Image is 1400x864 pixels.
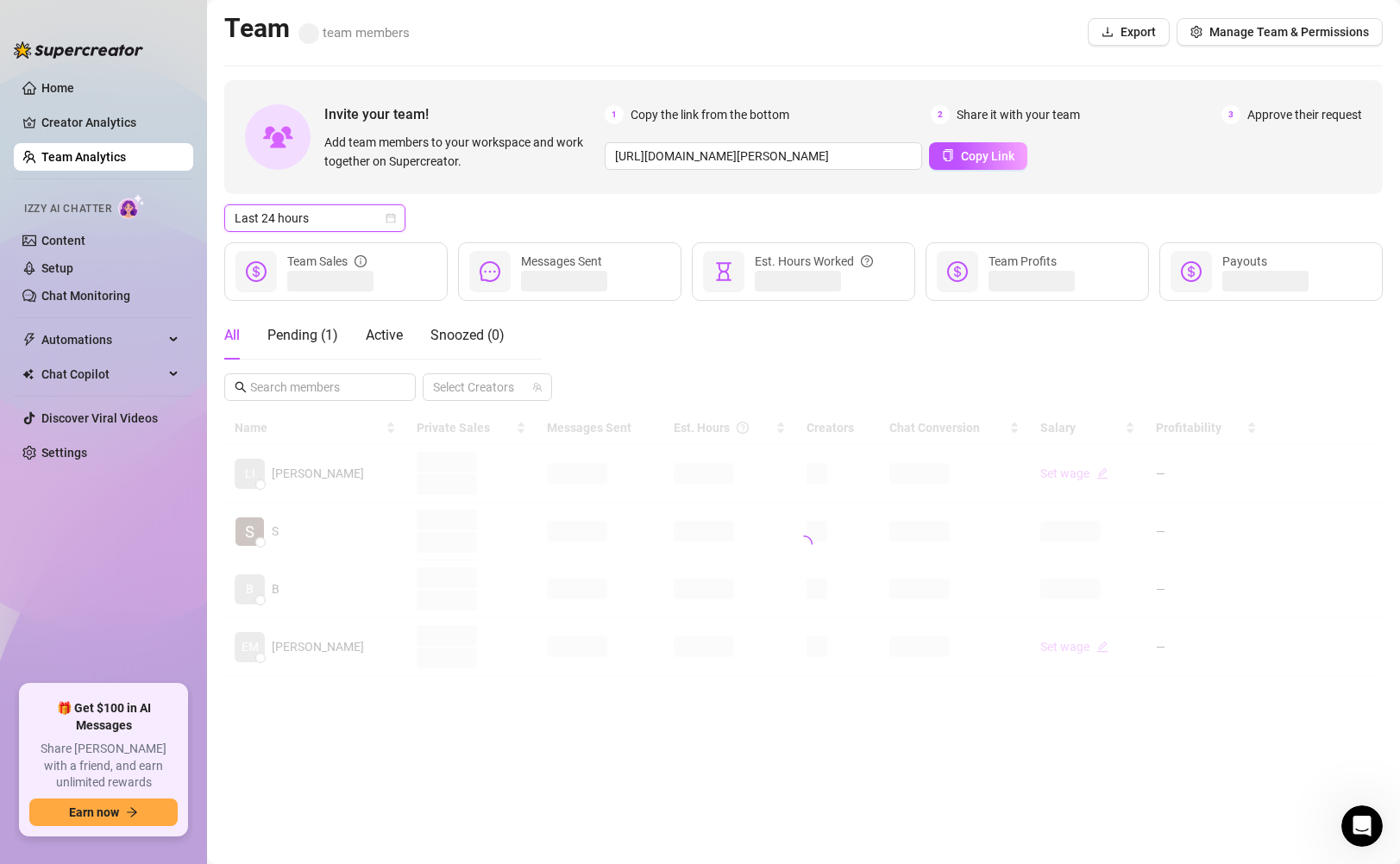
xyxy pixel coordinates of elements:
span: dollar-circle [1181,261,1202,282]
span: Share it with your team [957,105,1080,124]
p: Hi [PERSON_NAME] [35,122,311,152]
span: Export [1121,25,1156,39]
a: Chat Monitoring [41,289,130,303]
div: Pending ( 1 ) [267,325,338,346]
span: team [532,382,543,392]
span: message [480,261,500,282]
span: Copy Link [961,149,1014,163]
a: Content [41,234,85,247]
span: info-circle [355,252,367,271]
input: Search members [250,378,392,397]
span: Last 24 hours [235,205,395,231]
span: dollar-circle [947,261,968,282]
div: Recent message [35,217,310,235]
div: + 2 labels [98,511,170,530]
div: Est. Hours Worked [755,252,873,271]
img: Chat Copilot [22,368,34,380]
span: Copy the link from the bottom [631,105,789,124]
img: AI Chatter [118,194,145,219]
span: Izzy AI Chatter [24,201,111,217]
span: Snoozed ( 0 ) [430,327,505,343]
span: 🎁 Get $100 in AI Messages [29,700,178,734]
div: Team Sales [287,252,367,271]
span: search [235,381,247,393]
span: thunderbolt [22,333,36,347]
span: Payouts [1222,254,1267,268]
span: No, bump messages are not sent by [PERSON_NAME]. [77,244,404,258]
span: Automations [41,326,164,354]
span: hourglass [713,261,734,282]
button: Export [1088,18,1170,46]
span: Invite your team! [324,103,605,125]
span: Messages Sent [521,254,602,268]
span: Manage Team & Permissions [1209,25,1369,39]
div: We typically reply in a few hours [35,335,288,353]
span: Chat Copilot [41,360,164,388]
span: setting [1190,26,1202,38]
span: calendar [386,213,396,223]
span: arrow-right [126,806,138,818]
span: News [286,581,318,593]
img: Profile image for Ella [217,28,252,62]
span: Messages [100,581,160,593]
img: logo [35,34,150,58]
a: Discover Viral Videos [41,411,158,425]
div: Send us a message [35,316,288,335]
span: Add team members to your workspace and work together on Supercreator. [324,133,598,171]
div: Send us a messageWe typically reply in a few hours [17,302,328,367]
p: How can we help? [35,152,311,181]
span: dollar-circle [246,261,267,282]
span: Approve their request [1247,105,1362,124]
div: [PERSON_NAME] [77,260,177,279]
button: Help [173,538,259,607]
div: Feature [35,511,91,530]
div: Recent messageProfile image for EllaNo, bump messages are not sent by [PERSON_NAME].[PERSON_NAME]... [17,203,328,293]
button: Earn nowarrow-right [29,798,178,826]
img: Profile image for Ella [35,243,70,278]
img: Profile image for Yoni [185,28,219,62]
span: download [1102,26,1114,38]
a: Setup [41,261,73,275]
a: Creator Analytics [41,109,179,136]
h2: Team [224,12,410,45]
a: Settings [41,446,87,460]
span: 2 [931,105,950,124]
a: Team Analytics [41,150,126,164]
span: 3 [1221,105,1240,124]
iframe: Intercom live chat [1341,805,1383,847]
button: Messages [86,538,173,607]
button: Copy Link [929,142,1027,170]
span: 1 [605,105,624,124]
span: loading [795,535,813,553]
div: Close [297,28,328,59]
div: Profile image for Joe [250,28,285,62]
button: News [259,538,345,607]
span: Home [23,581,62,593]
span: Help [202,581,229,593]
a: Home [41,81,74,95]
div: 🚀 New Release: Like & Comment BumpsFeature+ 2 labels [17,376,328,613]
div: • 20h ago [180,260,236,279]
span: Share [PERSON_NAME] with a friend, and earn unlimited rewards [29,741,178,792]
span: copy [942,149,954,161]
span: Active [366,327,403,343]
button: Manage Team & Permissions [1177,18,1383,46]
span: question-circle [861,252,873,271]
div: Profile image for EllaNo, bump messages are not sent by [PERSON_NAME].[PERSON_NAME]•20h ago [18,229,327,292]
div: All [224,325,240,346]
span: Team Profits [989,254,1057,268]
img: logo-BBDzfeDw.svg [14,41,143,59]
span: team members [298,25,410,41]
span: Earn now [69,805,119,819]
img: 🚀 New Release: Like & Comment Bumps [18,377,327,498]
